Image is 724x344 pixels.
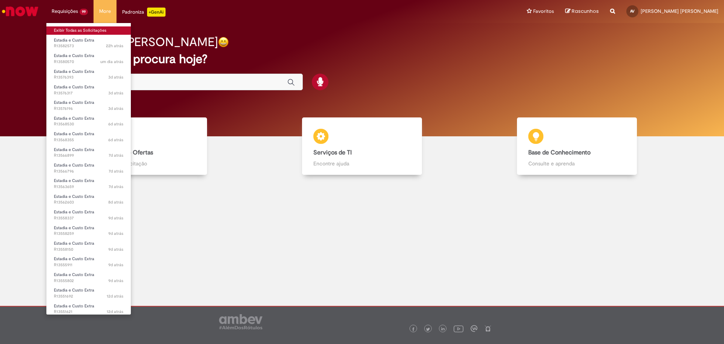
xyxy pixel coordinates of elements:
a: Aberto R13580570 : Estadia e Custo Extra [46,52,131,66]
span: Estadia e Custo Extra [54,53,94,59]
span: R13576393 [54,74,123,80]
span: R13551621 [54,309,123,315]
a: Rascunhos [565,8,599,15]
span: 9d atrás [108,231,123,236]
span: Estadia e Custo Extra [54,209,94,215]
p: Consulte e aprenda [528,160,626,167]
span: AV [630,9,635,14]
time: 19/09/2025 16:34:54 [107,293,123,299]
a: Aberto R13566796 : Estadia e Custo Extra [46,161,131,175]
span: R13568355 [54,137,123,143]
span: 7d atrás [109,184,123,190]
time: 25/09/2025 14:07:38 [109,168,123,174]
ul: Requisições [46,23,131,315]
span: 22h atrás [106,43,123,49]
span: Estadia e Custo Extra [54,194,94,199]
a: Aberto R13563659 : Estadia e Custo Extra [46,177,131,191]
p: +GenAi [147,8,166,17]
img: logo_footer_facebook.png [411,327,415,331]
span: Estadia e Custo Extra [54,37,94,43]
h2: O que você procura hoje? [65,52,659,66]
span: 9d atrás [108,262,123,268]
span: 9d atrás [108,247,123,252]
span: R13566796 [54,168,123,174]
span: R13568530 [54,121,123,127]
span: Estadia e Custo Extra [54,272,94,278]
img: logo_footer_twitter.png [426,327,430,331]
span: R13563659 [54,184,123,190]
div: Padroniza [122,8,166,17]
span: 6d atrás [108,121,123,127]
a: Aberto R13558259 : Estadia e Custo Extra [46,224,131,238]
span: Estadia e Custo Extra [54,100,94,105]
span: R13580570 [54,59,123,65]
span: Estadia e Custo Extra [54,162,94,168]
span: Estadia e Custo Extra [54,303,94,309]
a: Base de Conhecimento Consulte e aprenda [469,117,684,175]
span: More [99,8,111,15]
time: 25/09/2025 17:45:35 [108,137,123,143]
span: R13566899 [54,153,123,159]
span: Estadia e Custo Extra [54,225,94,231]
span: Estadia e Custo Extra [54,256,94,262]
span: 8d atrás [108,199,123,205]
span: 12d atrás [107,293,123,299]
a: Aberto R13566899 : Estadia e Custo Extra [46,146,131,160]
time: 29/09/2025 11:32:15 [108,106,123,111]
a: Aberto R13568530 : Estadia e Custo Extra [46,114,131,128]
span: Estadia e Custo Extra [54,116,94,121]
span: Estadia e Custo Extra [54,178,94,184]
span: R13576196 [54,106,123,112]
span: Estadia e Custo Extra [54,69,94,74]
span: Estadia e Custo Extra [54,84,94,90]
span: Estadia e Custo Extra [54,287,94,293]
a: Catálogo de Ofertas Abra uma solicitação [40,117,255,175]
img: logo_footer_youtube.png [454,324,463,333]
span: Estadia e Custo Extra [54,147,94,153]
b: Base de Conhecimento [528,149,591,156]
span: um dia atrás [100,59,123,65]
a: Aberto R13576196 : Estadia e Custo Extra [46,99,131,113]
time: 30/09/2025 10:42:04 [100,59,123,65]
a: Aberto R13551692 : Estadia e Custo Extra [46,286,131,300]
time: 24/09/2025 11:40:24 [108,199,123,205]
span: 3d atrás [108,74,123,80]
span: 3d atrás [108,106,123,111]
span: R13555911 [54,262,123,268]
p: Abra uma solicitação [98,160,196,167]
time: 23/09/2025 10:29:15 [108,247,123,252]
a: Exibir Todas as Solicitações [46,26,131,35]
span: Favoritos [533,8,554,15]
img: ServiceNow [1,4,40,19]
span: R13558150 [54,247,123,253]
a: Aberto R13576393 : Estadia e Custo Extra [46,68,131,82]
span: R13582573 [54,43,123,49]
span: R13562603 [54,199,123,205]
span: 9d atrás [108,278,123,284]
span: Estadia e Custo Extra [54,131,94,137]
span: 7d atrás [109,153,123,158]
time: 29/09/2025 11:58:13 [108,74,123,80]
span: Estadia e Custo Extra [54,241,94,246]
span: 12d atrás [107,309,123,315]
p: Encontre ajuda [313,160,411,167]
b: Serviços de TI [313,149,352,156]
time: 25/09/2025 14:25:44 [109,153,123,158]
a: Aberto R13555802 : Estadia e Custo Extra [46,271,131,285]
a: Serviços de TI Encontre ajuda [255,117,469,175]
span: 6d atrás [108,137,123,143]
span: 9d atrás [108,215,123,221]
time: 30/09/2025 15:58:02 [106,43,123,49]
time: 22/09/2025 15:30:37 [108,262,123,268]
img: logo_footer_workplace.png [471,325,477,332]
time: 19/09/2025 16:23:35 [107,309,123,315]
h2: Boa tarde, [PERSON_NAME] [65,35,218,49]
a: Aberto R13568355 : Estadia e Custo Extra [46,130,131,144]
span: [PERSON_NAME] [PERSON_NAME] [641,8,718,14]
img: logo_footer_linkedin.png [441,327,445,332]
a: Aberto R13558150 : Estadia e Custo Extra [46,239,131,253]
time: 29/09/2025 11:45:46 [108,90,123,96]
time: 23/09/2025 10:57:20 [108,215,123,221]
span: 3d atrás [108,90,123,96]
img: happy-face.png [218,37,229,48]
